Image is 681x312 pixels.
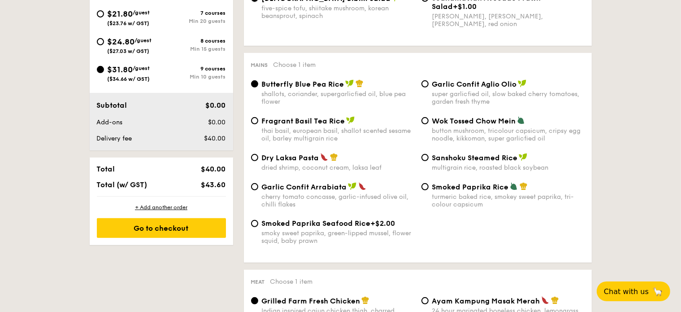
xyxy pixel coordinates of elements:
[262,183,347,191] span: Garlic Confit Arrabiata
[432,154,518,162] span: Sanshoku Steamed Rice
[361,296,369,304] img: icon-chef-hat.a58ddaea.svg
[251,183,258,190] input: Garlic Confit Arrabiatacherry tomato concasse, garlic-infused olive oil, chilli flakes
[346,116,355,124] img: icon-vegan.f8ff3823.svg
[133,65,150,71] span: /guest
[108,9,133,19] span: $21.80
[262,4,414,20] div: five-spice tofu, shiitake mushroom, korean beansprout, spinach
[421,80,429,88] input: Garlic Confit Aglio Oliosuper garlicfied oil, slow baked cherry tomatoes, garden fresh thyme
[432,193,585,208] div: turmeric baked rice, smokey sweet paprika, tri-colour capsicum
[518,79,527,88] img: icon-vegan.f8ff3823.svg
[97,204,226,211] div: + Add another order
[604,287,649,296] span: Chat with us
[201,180,226,189] span: $43.60
[432,80,517,88] span: Garlic Confit Aglio Olio
[97,180,147,189] span: Total (w/ GST)
[453,2,477,11] span: +$1.00
[108,48,150,54] span: ($27.03 w/ GST)
[161,46,226,52] div: Min 15 guests
[262,154,319,162] span: Dry Laksa Pasta
[97,165,115,173] span: Total
[421,297,429,304] input: Ayam Kampung Masak Merah24 hour marinated boneless chicken, lemongrass and lime leaf scented samb...
[270,278,313,286] span: Choose 1 item
[262,80,344,88] span: Butterfly Blue Pea Rice
[551,296,559,304] img: icon-chef-hat.a58ddaea.svg
[432,90,585,105] div: super garlicfied oil, slow baked cherry tomatoes, garden fresh thyme
[262,117,345,125] span: Fragrant Basil Tea Rice
[251,117,258,124] input: Fragrant Basil Tea Ricethai basil, european basil, shallot scented sesame oil, barley multigrain ...
[251,154,258,161] input: Dry Laksa Pastadried shrimp, coconut cream, laksa leaf
[97,135,132,142] span: Delivery fee
[320,153,328,161] img: icon-spicy.37a8142b.svg
[432,13,585,28] div: [PERSON_NAME], [PERSON_NAME], [PERSON_NAME], red onion
[97,101,127,110] span: Subtotal
[133,9,150,16] span: /guest
[97,66,104,73] input: $31.80/guest($34.66 w/ GST)9 coursesMin 10 guests
[108,76,150,82] span: ($34.66 w/ GST)
[262,193,414,208] div: cherry tomato concasse, garlic-infused olive oil, chilli flakes
[251,297,258,304] input: Grilled Farm Fresh ChickenIndian inspired cajun chicken thigh, charred broccoli, slow baked cherr...
[135,37,152,44] span: /guest
[97,218,226,238] div: Go to checkout
[108,20,150,26] span: ($23.76 w/ GST)
[97,38,104,45] input: $24.80/guest($27.03 w/ GST)8 coursesMin 15 guests
[432,297,540,305] span: Ayam Kampung Masak Merah
[358,182,366,190] img: icon-spicy.37a8142b.svg
[541,296,549,304] img: icon-spicy.37a8142b.svg
[97,10,104,18] input: $21.80/guest($23.76 w/ GST)7 coursesMin 20 guests
[432,164,585,171] div: multigrain rice, roasted black soybean
[161,18,226,24] div: Min 20 guests
[345,79,354,88] img: icon-vegan.f8ff3823.svg
[251,279,265,285] span: Meat
[262,127,414,142] div: thai basil, european basil, shallot scented sesame oil, barley multigrain rice
[97,119,123,126] span: Add-ons
[517,116,525,124] img: icon-vegetarian.fe4039eb.svg
[510,182,518,190] img: icon-vegetarian.fe4039eb.svg
[421,117,429,124] input: Wok Tossed Chow Meinbutton mushroom, tricolour capsicum, cripsy egg noodle, kikkoman, super garli...
[356,79,364,88] img: icon-chef-hat.a58ddaea.svg
[262,229,414,245] div: smoky sweet paprika, green-lipped mussel, flower squid, baby prawn
[262,164,414,171] div: dried shrimp, coconut cream, laksa leaf
[205,101,226,110] span: $0.00
[652,286,663,297] span: 🦙
[108,65,133,75] span: $31.80
[204,135,226,142] span: $40.00
[432,127,585,142] div: button mushroom, tricolour capsicum, cripsy egg noodle, kikkoman, super garlicfied oil
[520,182,528,190] img: icon-chef-hat.a58ddaea.svg
[201,165,226,173] span: $40.00
[108,37,135,47] span: $24.80
[597,281,670,301] button: Chat with us🦙
[519,153,528,161] img: icon-vegan.f8ff3823.svg
[371,219,395,228] span: +$2.00
[161,10,226,16] div: 7 courses
[432,117,516,125] span: Wok Tossed Chow Mein
[348,182,357,190] img: icon-vegan.f8ff3823.svg
[421,154,429,161] input: Sanshoku Steamed Ricemultigrain rice, roasted black soybean
[161,66,226,72] div: 9 courses
[251,220,258,227] input: Smoked Paprika Seafood Rice+$2.00smoky sweet paprika, green-lipped mussel, flower squid, baby prawn
[251,62,268,68] span: Mains
[208,119,226,126] span: $0.00
[161,74,226,80] div: Min 10 guests
[161,38,226,44] div: 8 courses
[262,90,414,105] div: shallots, coriander, supergarlicfied oil, blue pea flower
[330,153,338,161] img: icon-chef-hat.a58ddaea.svg
[421,183,429,190] input: Smoked Paprika Riceturmeric baked rice, smokey sweet paprika, tri-colour capsicum
[251,80,258,88] input: Butterfly Blue Pea Riceshallots, coriander, supergarlicfied oil, blue pea flower
[262,297,360,305] span: Grilled Farm Fresh Chicken
[262,219,371,228] span: Smoked Paprika Seafood Rice
[432,183,509,191] span: Smoked Paprika Rice
[273,61,316,69] span: Choose 1 item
